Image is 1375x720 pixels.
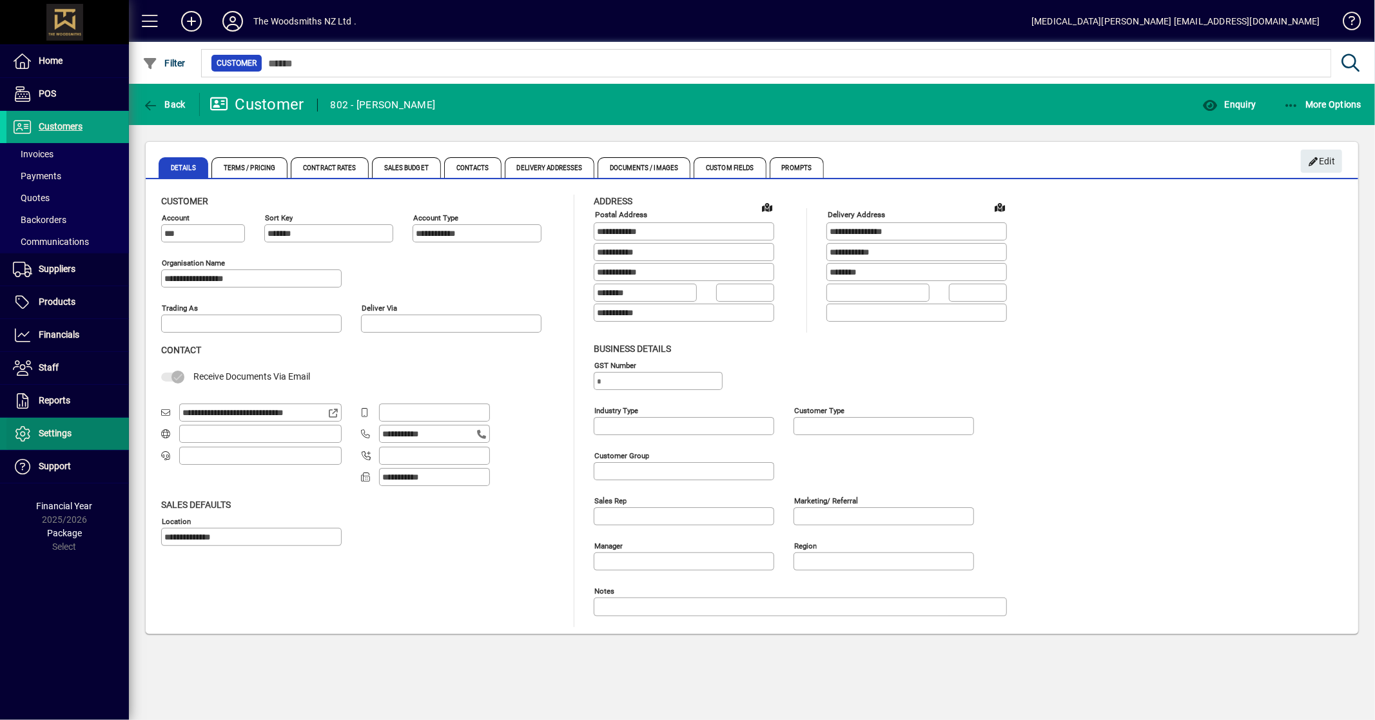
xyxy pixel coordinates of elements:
[1333,3,1359,44] a: Knowledge Base
[159,157,208,178] span: Details
[1280,93,1365,116] button: More Options
[161,345,201,355] span: Contact
[39,121,83,131] span: Customers
[6,78,129,110] a: POS
[794,405,844,414] mat-label: Customer type
[6,187,129,209] a: Quotes
[1283,99,1362,110] span: More Options
[210,94,304,115] div: Customer
[139,93,189,116] button: Back
[39,297,75,307] span: Products
[444,157,502,178] span: Contacts
[594,196,632,206] span: Address
[413,213,458,222] mat-label: Account Type
[594,451,649,460] mat-label: Customer group
[265,213,293,222] mat-label: Sort key
[39,55,63,66] span: Home
[6,45,129,77] a: Home
[770,157,824,178] span: Prompts
[39,395,70,405] span: Reports
[6,143,129,165] a: Invoices
[142,58,186,68] span: Filter
[13,149,54,159] span: Invoices
[162,258,225,268] mat-label: Organisation name
[162,213,190,222] mat-label: Account
[1301,150,1342,173] button: Edit
[129,93,200,116] app-page-header-button: Back
[1308,151,1336,172] span: Edit
[13,171,61,181] span: Payments
[39,362,59,373] span: Staff
[6,418,129,450] a: Settings
[291,157,368,178] span: Contract Rates
[598,157,690,178] span: Documents / Images
[39,329,79,340] span: Financials
[217,57,257,70] span: Customer
[39,88,56,99] span: POS
[594,405,638,414] mat-label: Industry type
[594,360,636,369] mat-label: GST Number
[372,157,441,178] span: Sales Budget
[161,500,231,510] span: Sales defaults
[39,264,75,274] span: Suppliers
[193,371,310,382] span: Receive Documents Via Email
[47,528,82,538] span: Package
[331,95,436,115] div: 802 - [PERSON_NAME]
[211,157,288,178] span: Terms / Pricing
[6,286,129,318] a: Products
[6,451,129,483] a: Support
[139,52,189,75] button: Filter
[6,352,129,384] a: Staff
[694,157,766,178] span: Custom Fields
[162,516,191,525] mat-label: Location
[1202,99,1256,110] span: Enquiry
[161,196,208,206] span: Customer
[1031,11,1320,32] div: [MEDICAL_DATA][PERSON_NAME] [EMAIL_ADDRESS][DOMAIN_NAME]
[362,304,397,313] mat-label: Deliver via
[37,501,93,511] span: Financial Year
[794,541,817,550] mat-label: Region
[1199,93,1259,116] button: Enquiry
[594,586,614,595] mat-label: Notes
[594,344,671,354] span: Business details
[990,197,1010,217] a: View on map
[13,193,50,203] span: Quotes
[13,215,66,225] span: Backorders
[594,496,627,505] mat-label: Sales rep
[594,541,623,550] mat-label: Manager
[142,99,186,110] span: Back
[253,11,356,32] div: The Woodsmiths NZ Ltd .
[39,428,72,438] span: Settings
[162,304,198,313] mat-label: Trading as
[794,496,858,505] mat-label: Marketing/ Referral
[13,237,89,247] span: Communications
[757,197,777,217] a: View on map
[6,209,129,231] a: Backorders
[6,319,129,351] a: Financials
[505,157,595,178] span: Delivery Addresses
[6,253,129,286] a: Suppliers
[6,385,129,417] a: Reports
[6,231,129,253] a: Communications
[171,10,212,33] button: Add
[212,10,253,33] button: Profile
[6,165,129,187] a: Payments
[39,461,71,471] span: Support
